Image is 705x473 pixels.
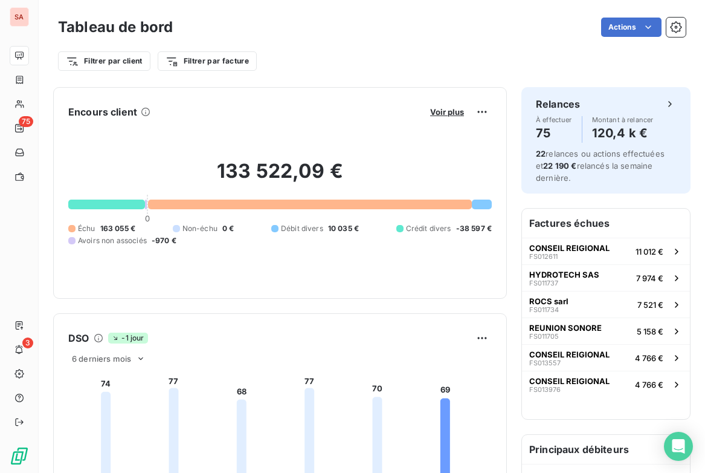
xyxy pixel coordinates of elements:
button: ROCS sarlFS0117347 521 € [522,291,690,318]
span: 7 521 € [637,300,663,310]
img: Logo LeanPay [10,446,29,466]
h6: Relances [536,97,580,111]
button: REUNION SONOREFS0117055 158 € [522,318,690,344]
button: CONSEIL REIGIONALFS01261111 012 € [522,238,690,264]
button: Filtrer par facture [158,51,257,71]
span: 10 035 € [328,223,359,234]
span: FS011737 [529,279,558,287]
button: CONSEIL REIGIONALFS0135574 766 € [522,344,690,371]
span: 4 766 € [635,380,663,390]
span: 75 [19,116,33,127]
button: Filtrer par client [58,51,150,71]
span: 0 [145,214,150,223]
span: Échu [78,223,95,234]
span: CONSEIL REIGIONAL [529,376,610,386]
button: Actions [601,18,662,37]
h6: Factures échues [522,209,690,238]
span: FS011705 [529,333,559,340]
button: CONSEIL REIGIONALFS0139764 766 € [522,371,690,397]
h3: Tableau de bord [58,16,173,38]
span: HYDROTECH SAS [529,270,599,279]
span: Voir plus [430,107,464,117]
span: relances ou actions effectuées et relancés la semaine dernière. [536,149,665,183]
span: 5 158 € [637,327,663,336]
span: CONSEIL REIGIONAL [529,243,610,253]
button: HYDROTECH SASFS0117377 974 € [522,264,690,291]
span: Crédit divers [406,223,451,234]
h6: Encours client [68,105,137,119]
span: FS012611 [529,253,558,260]
span: Avoirs non associés [78,235,147,246]
span: CONSEIL REIGIONAL [529,350,610,359]
h4: 120,4 k € [592,123,654,143]
span: FS013557 [529,359,561,367]
span: 163 055 € [100,223,135,234]
span: 0 € [222,223,234,234]
span: Débit divers [281,223,323,234]
span: FS011734 [529,306,559,313]
h6: Principaux débiteurs [522,435,690,464]
span: 4 766 € [635,353,663,363]
span: FS013976 [529,386,561,393]
span: 22 190 € [543,161,576,171]
span: -970 € [152,235,176,246]
button: Voir plus [427,106,468,117]
span: ROCS sarl [529,296,568,306]
div: SA [10,7,29,27]
span: Non-échu [182,223,217,234]
span: -38 597 € [456,223,492,234]
span: À effectuer [536,116,572,123]
h4: 75 [536,123,572,143]
div: Open Intercom Messenger [664,432,693,461]
span: 22 [536,149,546,158]
h6: DSO [68,331,89,345]
span: 11 012 € [636,247,663,256]
span: 3 [22,338,33,348]
span: 6 derniers mois [72,354,131,364]
h2: 133 522,09 € [68,159,492,195]
span: 7 974 € [636,273,663,283]
span: -1 jour [108,333,147,344]
span: Montant à relancer [592,116,654,123]
span: REUNION SONORE [529,323,602,333]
